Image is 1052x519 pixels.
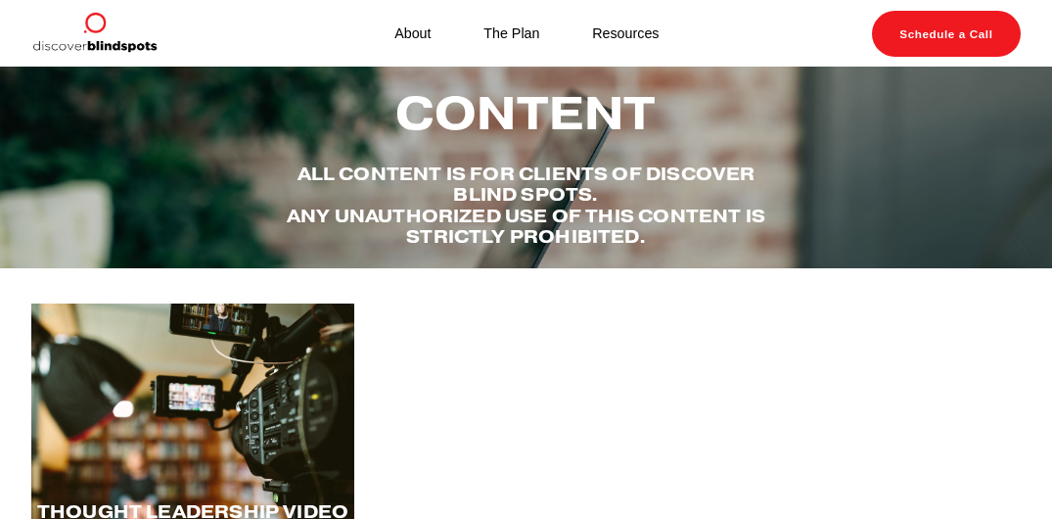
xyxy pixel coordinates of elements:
[282,89,771,138] h2: Content
[282,164,771,248] h4: All content is for Clients of Discover Blind spots. Any unauthorized use of this content is stric...
[872,11,1021,57] a: Schedule a Call
[31,11,157,56] img: Discover Blind Spots
[394,21,431,46] a: About
[592,21,659,46] a: Resources
[483,21,539,46] a: The Plan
